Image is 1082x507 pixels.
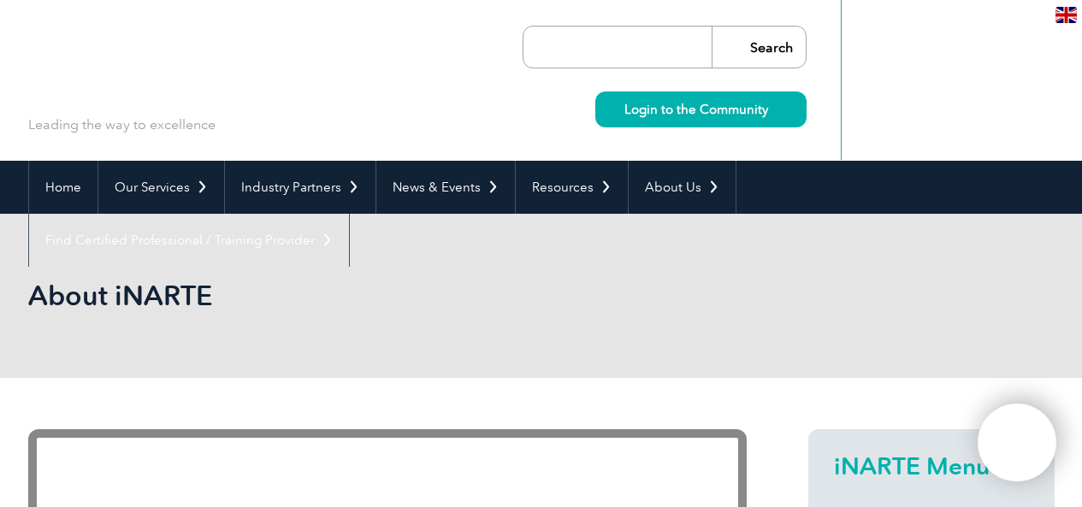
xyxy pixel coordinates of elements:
p: Leading the way to excellence [28,115,216,134]
img: svg+xml;nitro-empty-id=OTA2OjExNg==-1;base64,PHN2ZyB2aWV3Qm94PSIwIDAgNDAwIDQwMCIgd2lkdGg9IjQwMCIg... [996,422,1038,464]
h2: iNARTE Menu [834,452,1029,480]
input: Search [712,27,806,68]
a: About Us [629,161,736,214]
a: News & Events [376,161,515,214]
a: Our Services [98,161,224,214]
a: Login to the Community [595,91,807,127]
h2: About iNARTE [28,282,747,310]
img: en [1055,7,1077,23]
a: Find Certified Professional / Training Provider [29,214,349,267]
a: Industry Partners [225,161,375,214]
a: Home [29,161,98,214]
img: svg+xml;nitro-empty-id=MzU4OjIyMw==-1;base64,PHN2ZyB2aWV3Qm94PSIwIDAgMTEgMTEiIHdpZHRoPSIxMSIgaGVp... [768,104,778,114]
a: Resources [516,161,628,214]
